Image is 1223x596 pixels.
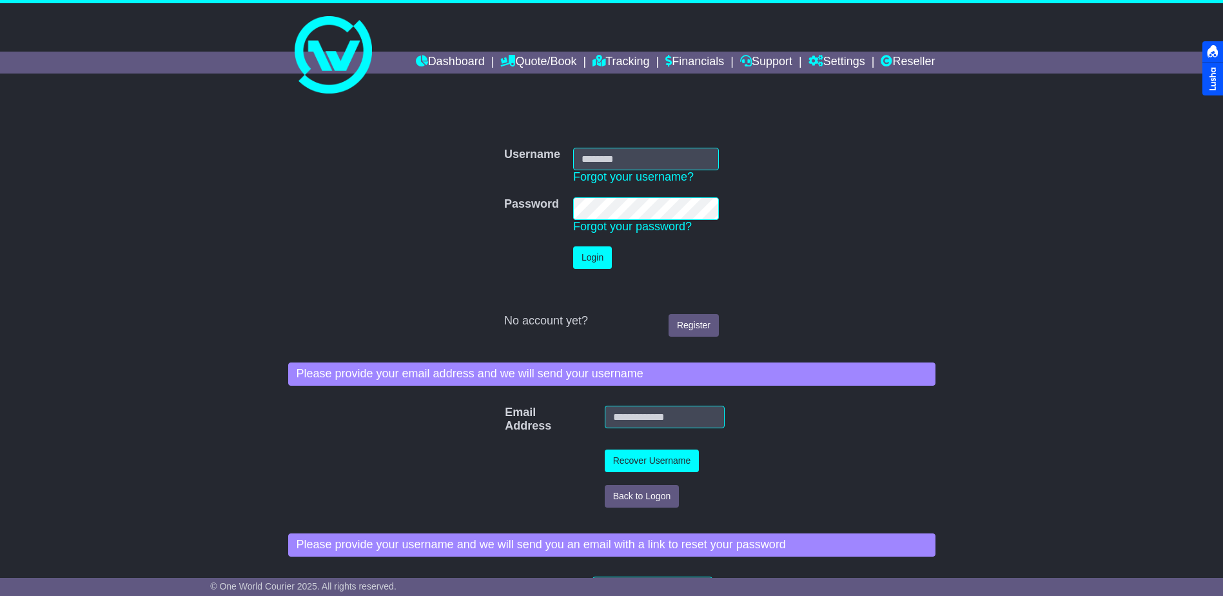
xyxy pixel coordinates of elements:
[881,52,935,74] a: Reseller
[288,533,935,557] div: Please provide your username and we will send you an email with a link to reset your password
[416,52,485,74] a: Dashboard
[665,52,724,74] a: Financials
[808,52,865,74] a: Settings
[573,220,692,233] a: Forgot your password?
[511,577,528,591] label: Username
[573,246,612,269] button: Login
[504,148,560,162] label: Username
[500,52,576,74] a: Quote/Book
[288,363,935,386] div: Please provide your email address and we will send your username
[210,581,396,591] span: © One World Courier 2025. All rights reserved.
[504,314,719,328] div: No account yet?
[669,314,719,337] a: Register
[605,485,680,508] button: Back to Logon
[573,170,694,183] a: Forgot your username?
[605,450,700,472] button: Recover Username
[592,52,649,74] a: Tracking
[740,52,792,74] a: Support
[504,197,559,212] label: Password
[498,406,522,433] label: Email Address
